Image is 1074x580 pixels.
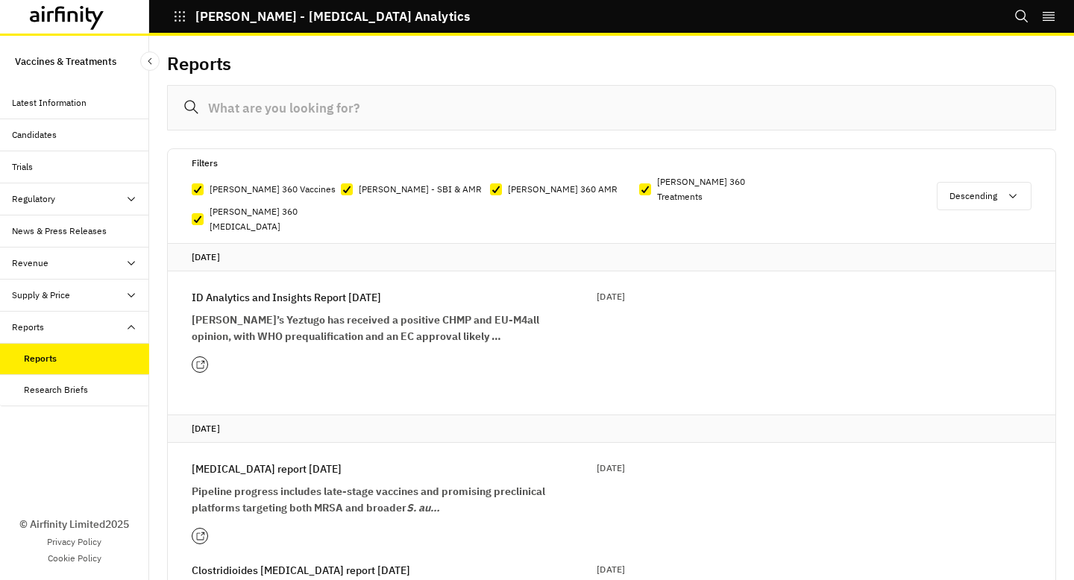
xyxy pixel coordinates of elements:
p: Vaccines & Treatments [15,48,116,75]
div: Research Briefs [24,383,88,397]
div: Reports [24,352,57,365]
p: [DATE] [597,562,625,577]
div: Trials [12,160,33,174]
div: Supply & Price [12,289,70,302]
button: Search [1014,4,1029,29]
p: [PERSON_NAME] 360 Vaccines [210,182,336,197]
div: Reports [12,321,44,334]
em: S. au… [406,501,440,514]
div: Regulatory [12,192,55,206]
div: Revenue [12,256,48,270]
p: [DATE] [597,461,625,476]
p: Filters [192,155,218,171]
p: [DATE] [192,421,1031,436]
p: [DATE] [597,289,625,304]
strong: Pipeline progress includes late-stage vaccines and promising preclinical platforms targeting both... [192,485,545,514]
p: [PERSON_NAME] 360 AMR [508,182,618,197]
p: [PERSON_NAME] - [MEDICAL_DATA] Analytics [195,10,470,23]
strong: [PERSON_NAME]’s Yeztugo has received a positive CHMP and EU-M4all opinion, with WHO prequalificat... [192,313,539,343]
p: [PERSON_NAME] 360 [MEDICAL_DATA] [210,204,341,234]
input: What are you looking for? [167,85,1056,130]
button: Descending [937,182,1031,210]
div: Candidates [12,128,57,142]
h2: Reports [167,53,231,75]
a: Privacy Policy [47,535,101,549]
p: © Airfinity Limited 2025 [19,517,129,532]
button: Close Sidebar [140,51,160,71]
div: News & Press Releases [12,224,107,238]
div: Latest Information [12,96,87,110]
p: [MEDICAL_DATA] report [DATE] [192,461,342,477]
p: ID Analytics and Insights Report [DATE] [192,289,381,306]
button: [PERSON_NAME] - [MEDICAL_DATA] Analytics [173,4,470,29]
p: Clostridioides [MEDICAL_DATA] report [DATE] [192,562,410,579]
a: Cookie Policy [48,552,101,565]
p: [DATE] [192,250,1031,265]
p: [PERSON_NAME] 360 Treatments [657,174,788,204]
p: [PERSON_NAME] - SBI & AMR [359,182,482,197]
